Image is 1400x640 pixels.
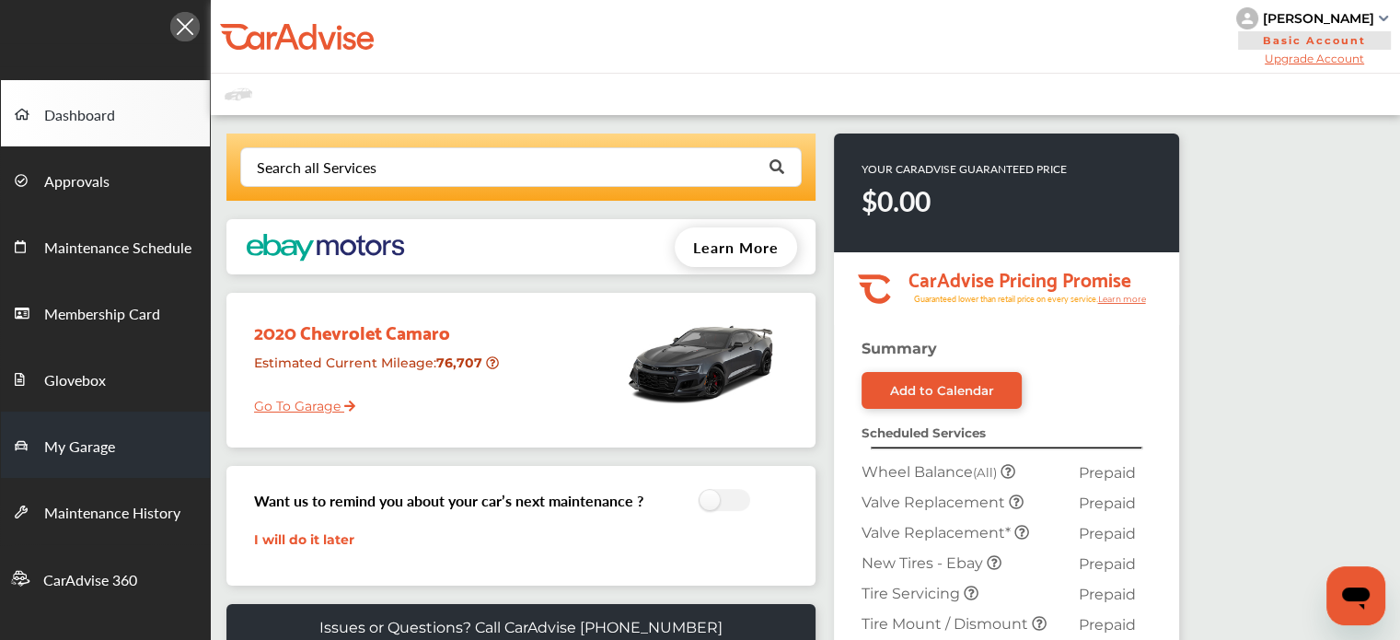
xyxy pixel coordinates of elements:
[1236,52,1393,65] span: Upgrade Account
[44,436,115,460] span: My Garage
[1263,10,1374,27] div: [PERSON_NAME]
[1,146,210,213] a: Approvals
[862,425,986,440] strong: Scheduled Services
[862,615,1032,633] span: Tire Mount / Dismount
[319,619,723,636] p: Issues or Questions? Call CarAdvise [PHONE_NUMBER]
[622,302,779,422] img: mobile_13614_st0640_046.jpg
[44,369,106,393] span: Glovebox
[1,478,210,544] a: Maintenance History
[44,502,180,526] span: Maintenance History
[44,104,115,128] span: Dashboard
[862,554,987,572] span: New Tires - Ebay
[170,12,200,41] img: Icon.5fd9dcc7.svg
[1078,525,1135,542] span: Prepaid
[1078,464,1135,482] span: Prepaid
[908,262,1130,295] tspan: CarAdvise Pricing Promise
[890,383,994,398] div: Add to Calendar
[862,524,1014,541] span: Valve Replacement*
[913,293,1097,305] tspan: Guaranteed lower than retail price on every service.
[1,279,210,345] a: Membership Card
[44,237,191,261] span: Maintenance Schedule
[1238,31,1391,50] span: Basic Account
[43,569,137,593] span: CarAdvise 360
[862,463,1001,481] span: Wheel Balance
[44,170,110,194] span: Approvals
[436,355,486,371] strong: 76,707
[44,303,160,327] span: Membership Card
[1097,294,1146,304] tspan: Learn more
[254,490,643,511] h3: Want us to remind you about your car’s next maintenance ?
[1326,566,1385,625] iframe: Button to launch messaging window
[1078,555,1135,573] span: Prepaid
[693,237,779,258] span: Learn More
[1,412,210,478] a: My Garage
[862,340,937,357] strong: Summary
[862,585,964,602] span: Tire Servicing
[1078,586,1135,603] span: Prepaid
[240,384,355,419] a: Go To Garage
[240,302,510,347] div: 2020 Chevrolet Camaro
[225,83,252,106] img: placeholder_car.fcab19be.svg
[1,345,210,412] a: Glovebox
[1,213,210,279] a: Maintenance Schedule
[240,347,510,394] div: Estimated Current Mileage :
[1236,7,1258,29] img: knH8PDtVvWoAbQRylUukY18CTiRevjo20fAtgn5MLBQj4uumYvk2MzTtcAIzfGAtb1XOLVMAvhLuqoNAbL4reqehy0jehNKdM...
[862,161,1067,177] p: YOUR CARADVISE GUARANTEED PRICE
[1078,495,1135,512] span: Prepaid
[862,372,1022,409] a: Add to Calendar
[257,160,376,175] div: Search all Services
[254,531,354,548] a: I will do it later
[1,80,210,146] a: Dashboard
[862,181,931,220] strong: $0.00
[1379,16,1388,21] img: sCxJUJ+qAmfqhQGDUl18vwLg4ZYJ6CxN7XmbOMBAAAAAElFTkSuQmCC
[973,465,997,480] small: (All)
[1078,616,1135,634] span: Prepaid
[862,494,1009,511] span: Valve Replacement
